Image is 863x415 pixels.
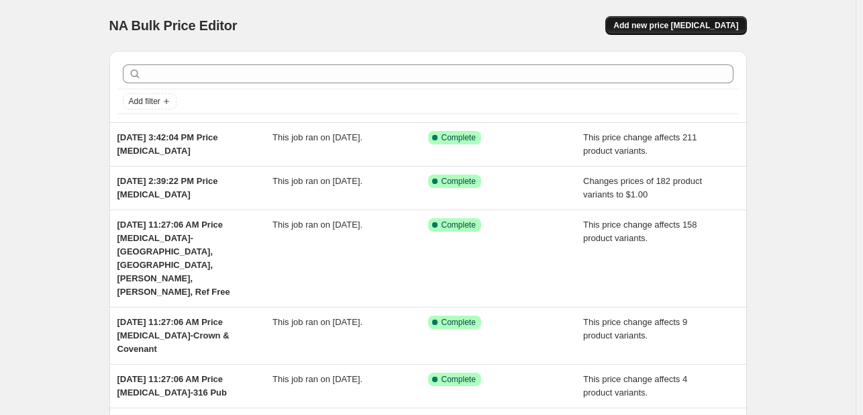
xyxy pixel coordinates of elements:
span: This price change affects 9 product variants. [583,317,687,340]
button: Add filter [123,93,176,109]
span: Complete [442,176,476,187]
span: Complete [442,374,476,385]
span: Complete [442,220,476,230]
span: Complete [442,317,476,328]
span: This job ran on [DATE]. [272,176,362,186]
span: [DATE] 3:42:04 PM Price [MEDICAL_DATA] [117,132,218,156]
span: This job ran on [DATE]. [272,374,362,384]
span: Add new price [MEDICAL_DATA] [613,20,738,31]
span: Add filter [129,96,160,107]
span: NA Bulk Price Editor [109,18,238,33]
span: This price change affects 158 product variants. [583,220,697,243]
span: Changes prices of 182 product variants to $1.00 [583,176,702,199]
span: This job ran on [DATE]. [272,132,362,142]
span: Complete [442,132,476,143]
span: [DATE] 11:27:06 AM Price [MEDICAL_DATA]-[GEOGRAPHIC_DATA], [GEOGRAPHIC_DATA], [PERSON_NAME], [PER... [117,220,230,297]
span: This job ran on [DATE]. [272,220,362,230]
span: This price change affects 211 product variants. [583,132,697,156]
span: [DATE] 11:27:06 AM Price [MEDICAL_DATA]-316 Pub [117,374,227,398]
button: Add new price [MEDICAL_DATA] [605,16,746,35]
span: This price change affects 4 product variants. [583,374,687,398]
span: [DATE] 2:39:22 PM Price [MEDICAL_DATA] [117,176,218,199]
span: This job ran on [DATE]. [272,317,362,327]
span: [DATE] 11:27:06 AM Price [MEDICAL_DATA]-Crown & Covenant [117,317,230,354]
